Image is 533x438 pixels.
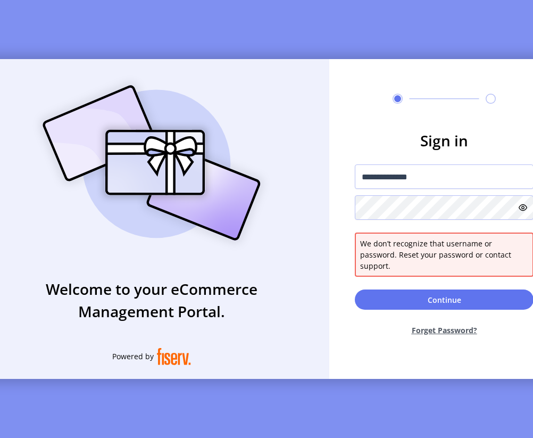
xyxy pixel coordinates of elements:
span: We don’t recognize that username or password. Reset your password or contact support. [360,238,528,271]
img: card_Illustration.svg [27,73,277,252]
span: Powered by [112,351,154,362]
